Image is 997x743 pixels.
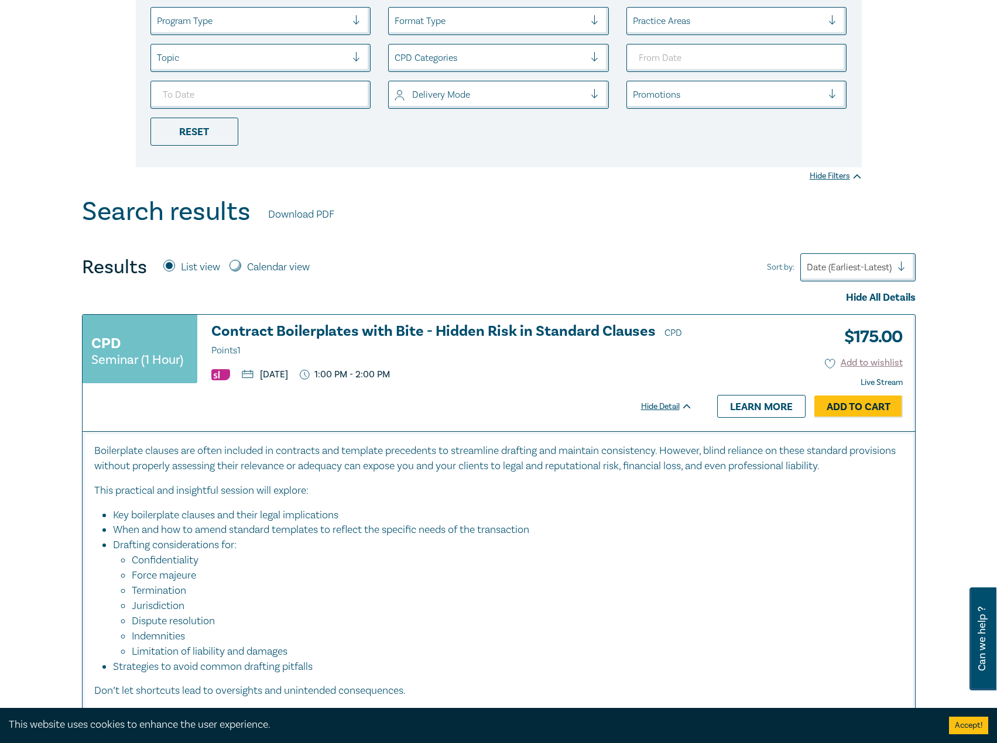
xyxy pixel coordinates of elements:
h1: Search results [82,197,251,227]
li: Key boilerplate clauses and their legal implications [113,508,892,523]
li: Strategies to avoid common drafting pitfalls [113,659,903,675]
h3: Contract Boilerplates with Bite - Hidden Risk in Standard Clauses [211,324,693,359]
li: When and how to amend standard templates to reflect the specific needs of the transaction [113,522,892,538]
li: Dispute resolution [132,614,880,629]
div: Hide All Details [82,290,916,305]
label: Calendar view [247,260,310,275]
span: Sort by: [767,261,794,274]
p: Don’t let shortcuts lead to oversights and unintended consequences. [94,683,903,699]
p: [DATE] [242,370,288,379]
input: select [395,15,397,27]
input: Sort by [807,261,809,274]
img: Substantive Law [211,369,230,380]
label: List view [181,260,220,275]
input: select [633,88,635,101]
li: Termination [132,583,880,598]
h4: Results [82,256,147,279]
h3: $ 175.00 [835,324,903,350]
li: Confidentiality [132,553,880,568]
strong: Live Stream [861,377,903,388]
p: Boilerplate clauses are often included in contracts and template precedents to streamline draftin... [94,443,903,474]
div: Hide Detail [641,401,705,412]
a: Contract Boilerplates with Bite - Hidden Risk in Standard Clauses CPD Points1 [211,324,693,359]
input: From Date [626,44,847,72]
div: Hide Filters [810,170,862,182]
span: Can we help ? [977,594,988,683]
input: To Date [150,81,371,109]
li: Limitation of liability and damages [132,644,892,659]
small: Seminar (1 Hour) [91,354,183,366]
input: select [395,88,397,101]
div: This website uses cookies to enhance the user experience. [9,717,931,732]
li: Indemnities [132,629,880,644]
a: Add to Cart [814,395,903,418]
li: Drafting considerations for: [113,538,892,659]
input: select [395,51,397,64]
p: 1:00 PM - 2:00 PM [300,369,390,380]
h3: CPD [91,333,121,354]
input: select [157,15,159,27]
li: Force majeure [132,568,880,583]
li: Jurisdiction [132,598,880,614]
input: select [633,15,635,27]
button: Add to wishlist [825,356,903,370]
button: Accept cookies [949,717,988,734]
input: select [157,51,159,64]
a: Learn more [717,395,806,417]
div: Reset [150,118,238,146]
p: This practical and insightful session will explore: [94,483,903,498]
a: Download PDF [268,207,334,222]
